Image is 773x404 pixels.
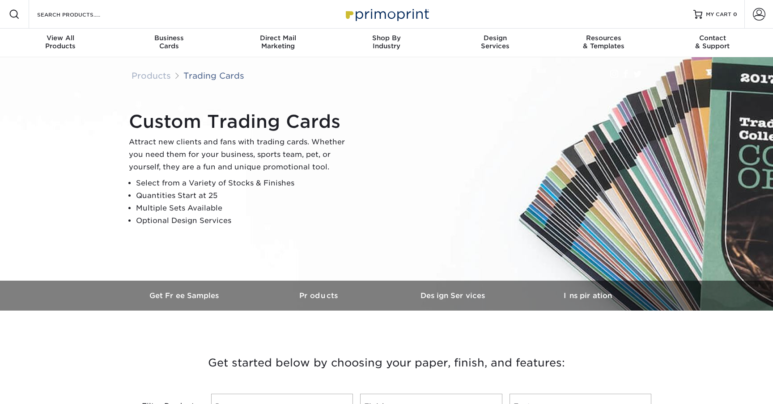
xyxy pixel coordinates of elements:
[441,34,549,50] div: Services
[183,71,244,80] a: Trading Cards
[136,202,353,215] li: Multiple Sets Available
[342,4,431,24] img: Primoprint
[441,34,549,42] span: Design
[136,189,353,202] li: Quantities Start at 25
[658,34,767,50] div: & Support
[332,34,441,42] span: Shop By
[332,34,441,50] div: Industry
[521,291,655,300] h3: Inspiration
[132,71,171,80] a: Products
[386,291,521,300] h3: Design Services
[115,34,224,42] span: Business
[136,215,353,227] li: Optional Design Services
[332,29,441,57] a: Shop ByIndustry
[36,9,123,20] input: SEARCH PRODUCTS.....
[521,281,655,311] a: Inspiration
[129,111,353,132] h1: Custom Trading Cards
[6,34,115,50] div: Products
[658,34,767,42] span: Contact
[125,343,648,383] h3: Get started below by choosing your paper, finish, and features:
[549,34,658,42] span: Resources
[224,34,332,42] span: Direct Mail
[549,29,658,57] a: Resources& Templates
[386,281,521,311] a: Design Services
[118,281,252,311] a: Get Free Samples
[115,29,224,57] a: BusinessCards
[136,177,353,189] li: Select from a Variety of Stocks & Finishes
[549,34,658,50] div: & Templates
[224,29,332,57] a: Direct MailMarketing
[118,291,252,300] h3: Get Free Samples
[6,34,115,42] span: View All
[6,29,115,57] a: View AllProducts
[252,281,386,311] a: Products
[252,291,386,300] h3: Products
[706,11,731,18] span: MY CART
[224,34,332,50] div: Marketing
[733,11,737,17] span: 0
[129,136,353,173] p: Attract new clients and fans with trading cards. Whether you need them for your business, sports ...
[115,34,224,50] div: Cards
[658,29,767,57] a: Contact& Support
[441,29,549,57] a: DesignServices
